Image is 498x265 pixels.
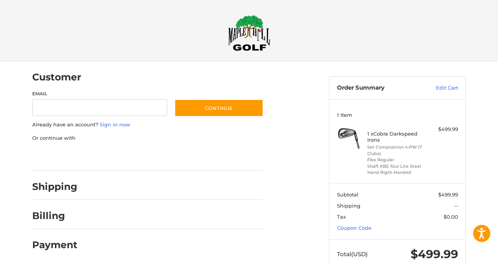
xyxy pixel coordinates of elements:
[367,131,426,143] h4: 1 x Cobra Darkspeed Irons
[367,169,426,176] li: Hand Right-Handed
[367,163,426,170] li: Shaft KBS Tour Lite Steel
[428,126,458,133] div: $499.99
[438,191,458,198] span: $499.99
[30,149,87,163] iframe: PayPal-paypal
[100,121,130,128] a: Sign in now
[337,203,360,209] span: Shipping
[454,203,458,209] span: --
[337,112,458,118] h3: 1 Item
[174,99,263,117] button: Continue
[444,214,458,220] span: $0.00
[32,90,167,97] label: Email
[337,250,368,258] span: Total (USD)
[337,214,346,220] span: Tax
[367,144,426,157] li: Set Composition 4-PW (7 Clubs)
[228,15,270,51] img: Maple Hill Golf
[337,225,371,231] a: Coupon Code
[337,191,358,198] span: Subtotal
[32,181,77,193] h2: Shipping
[419,84,458,92] a: Edit Cart
[32,134,263,142] p: Or continue with
[32,121,263,129] p: Already have an account?
[32,71,81,83] h2: Customer
[337,84,419,92] h3: Order Summary
[32,239,77,251] h2: Payment
[411,247,458,261] span: $499.99
[32,210,77,222] h2: Billing
[367,157,426,163] li: Flex Regular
